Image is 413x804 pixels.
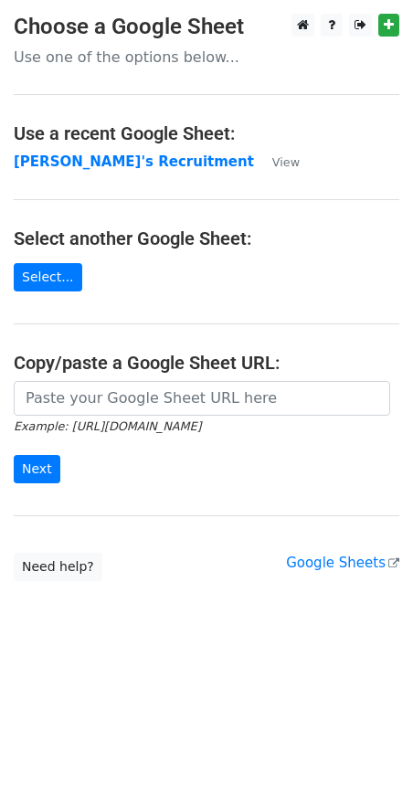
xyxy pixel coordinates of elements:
a: Google Sheets [286,555,399,571]
h3: Choose a Google Sheet [14,14,399,40]
input: Next [14,455,60,483]
small: View [272,155,300,169]
h4: Select another Google Sheet: [14,227,399,249]
a: View [254,153,300,170]
p: Use one of the options below... [14,48,399,67]
a: Select... [14,263,82,291]
a: [PERSON_NAME]'s Recruitment [14,153,254,170]
input: Paste your Google Sheet URL here [14,381,390,416]
small: Example: [URL][DOMAIN_NAME] [14,419,201,433]
a: Need help? [14,553,102,581]
h4: Copy/paste a Google Sheet URL: [14,352,399,374]
h4: Use a recent Google Sheet: [14,122,399,144]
